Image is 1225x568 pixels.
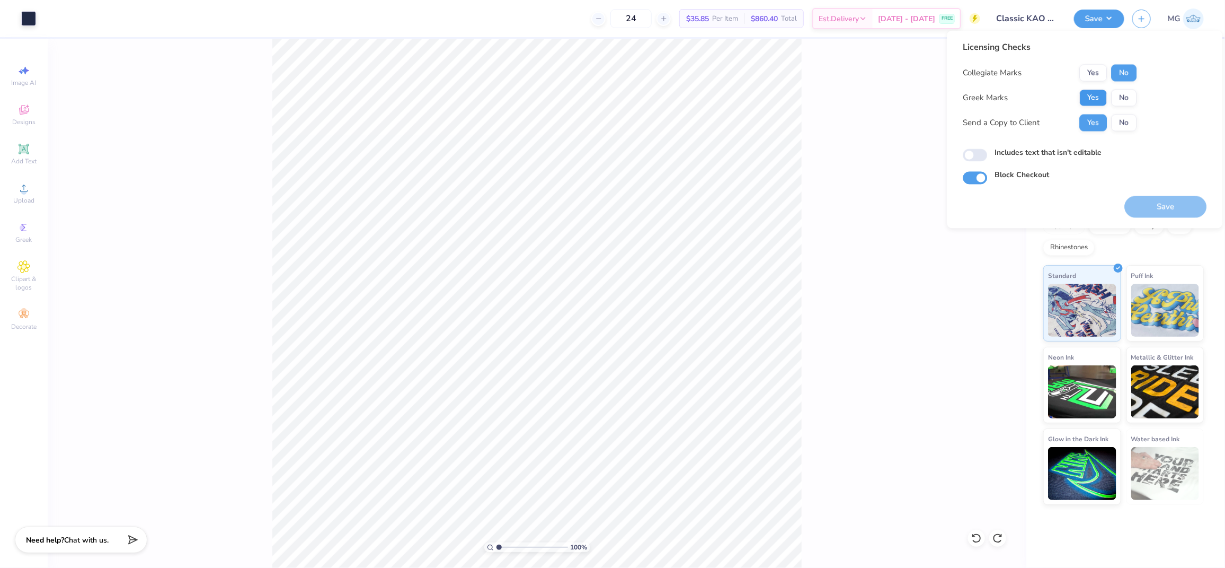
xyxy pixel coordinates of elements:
[963,41,1137,54] div: Licensing Checks
[1131,284,1200,337] img: Puff Ink
[1048,352,1074,363] span: Neon Ink
[988,8,1066,29] input: Untitled Design
[1080,90,1107,107] button: Yes
[1048,447,1116,500] img: Glow in the Dark Ink
[878,13,935,24] span: [DATE] - [DATE]
[610,9,652,28] input: – –
[963,67,1022,79] div: Collegiate Marks
[751,13,778,24] span: $860.40
[64,535,109,545] span: Chat with us.
[1131,365,1200,418] img: Metallic & Glitter Ink
[16,235,32,244] span: Greek
[1043,240,1095,256] div: Rhinestones
[819,13,859,24] span: Est. Delivery
[1048,433,1108,444] span: Glow in the Dark Ink
[1131,352,1194,363] span: Metallic & Glitter Ink
[781,13,797,24] span: Total
[11,157,37,165] span: Add Text
[963,92,1008,104] div: Greek Marks
[1074,10,1124,28] button: Save
[1048,284,1116,337] img: Standard
[571,543,588,552] span: 100 %
[995,147,1102,159] label: Includes text that isn't editable
[963,117,1040,129] div: Send a Copy to Client
[995,170,1050,181] label: Block Checkout
[1048,365,1116,418] img: Neon Ink
[1080,65,1107,82] button: Yes
[1168,8,1204,29] a: MG
[942,15,953,22] span: FREE
[26,535,64,545] strong: Need help?
[1131,433,1180,444] span: Water based Ink
[1131,270,1153,281] span: Puff Ink
[1112,65,1137,82] button: No
[13,196,34,205] span: Upload
[1112,115,1137,132] button: No
[11,322,37,331] span: Decorate
[1048,270,1076,281] span: Standard
[1168,13,1180,25] span: MG
[686,13,709,24] span: $35.85
[1080,115,1107,132] button: Yes
[712,13,738,24] span: Per Item
[5,275,42,292] span: Clipart & logos
[1112,90,1137,107] button: No
[12,118,35,126] span: Designs
[1183,8,1204,29] img: Mary Grace
[12,78,37,87] span: Image AI
[1131,447,1200,500] img: Water based Ink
